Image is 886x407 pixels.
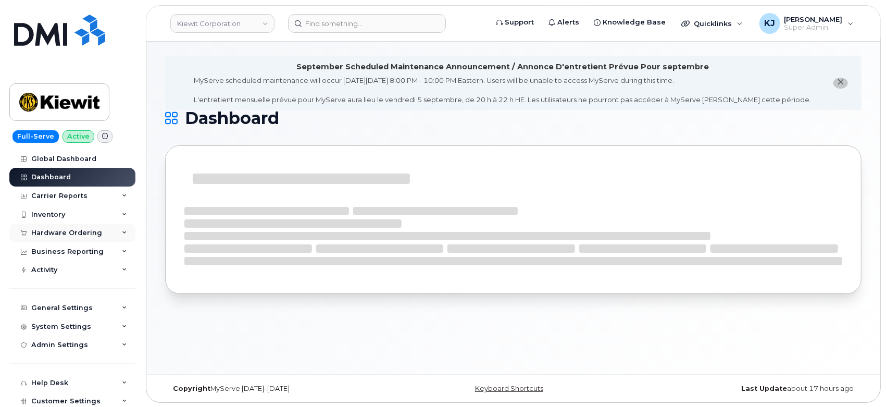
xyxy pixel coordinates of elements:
div: September Scheduled Maintenance Announcement / Annonce D'entretient Prévue Pour septembre [296,61,709,72]
div: about 17 hours ago [629,385,862,393]
iframe: Messenger Launcher [841,362,878,399]
div: MyServe scheduled maintenance will occur [DATE][DATE] 8:00 PM - 10:00 PM Eastern. Users will be u... [194,76,812,105]
button: close notification [833,78,848,89]
strong: Copyright [173,385,210,392]
strong: Last Update [741,385,787,392]
div: MyServe [DATE]–[DATE] [165,385,397,393]
a: Keyboard Shortcuts [475,385,543,392]
span: Dashboard [185,110,279,126]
